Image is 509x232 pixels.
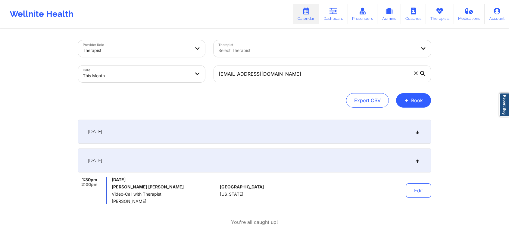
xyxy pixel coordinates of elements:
[112,199,217,204] span: [PERSON_NAME]
[426,4,454,24] a: Therapists
[231,219,278,226] p: You're all caught up!
[214,66,431,82] input: Search by patient email
[88,157,102,163] span: [DATE]
[348,4,378,24] a: Prescribers
[485,4,509,24] a: Account
[401,4,426,24] a: Coaches
[346,93,389,108] button: Export CSV
[454,4,485,24] a: Medications
[82,177,97,182] span: 1:30pm
[319,4,348,24] a: Dashboard
[406,183,431,198] button: Edit
[396,93,431,108] button: +Book
[499,93,509,117] a: Report Bug
[220,192,243,197] span: [US_STATE]
[83,69,190,82] div: This Month
[377,4,401,24] a: Admins
[88,129,102,135] span: [DATE]
[112,185,217,189] h6: [PERSON_NAME] [PERSON_NAME]
[220,185,264,189] span: [GEOGRAPHIC_DATA]
[404,99,409,102] span: +
[83,44,190,57] div: Therapist
[81,182,98,187] span: 2:00pm
[112,177,217,182] span: [DATE]
[112,192,217,197] span: Video-Call with Therapist
[293,4,319,24] a: Calendar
